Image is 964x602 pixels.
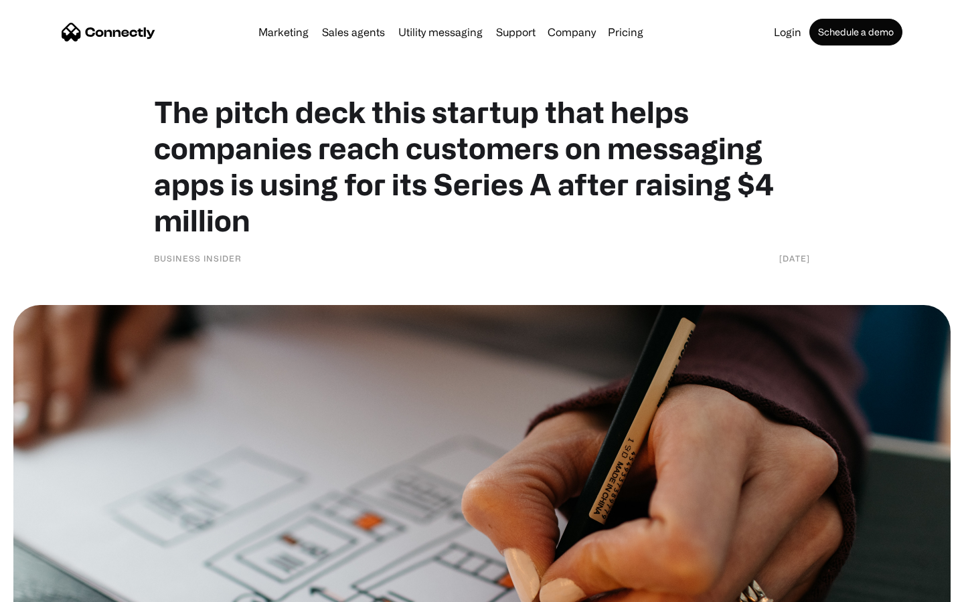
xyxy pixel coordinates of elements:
[548,23,596,41] div: Company
[253,27,314,37] a: Marketing
[491,27,541,37] a: Support
[27,579,80,597] ul: Language list
[13,579,80,597] aside: Language selected: English
[602,27,649,37] a: Pricing
[809,19,902,45] a: Schedule a demo
[393,27,488,37] a: Utility messaging
[779,252,810,265] div: [DATE]
[769,27,807,37] a: Login
[317,27,390,37] a: Sales agents
[154,94,810,238] h1: The pitch deck this startup that helps companies reach customers on messaging apps is using for i...
[154,252,242,265] div: Business Insider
